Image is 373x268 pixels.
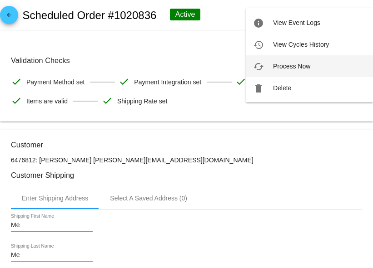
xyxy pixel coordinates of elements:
span: Delete [273,84,291,92]
span: View Cycles History [273,41,329,48]
mat-icon: info [253,18,264,29]
span: Process Now [273,63,310,70]
mat-icon: history [253,39,264,50]
mat-icon: delete [253,83,264,94]
mat-icon: cached [253,61,264,72]
span: View Event Logs [273,19,320,26]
